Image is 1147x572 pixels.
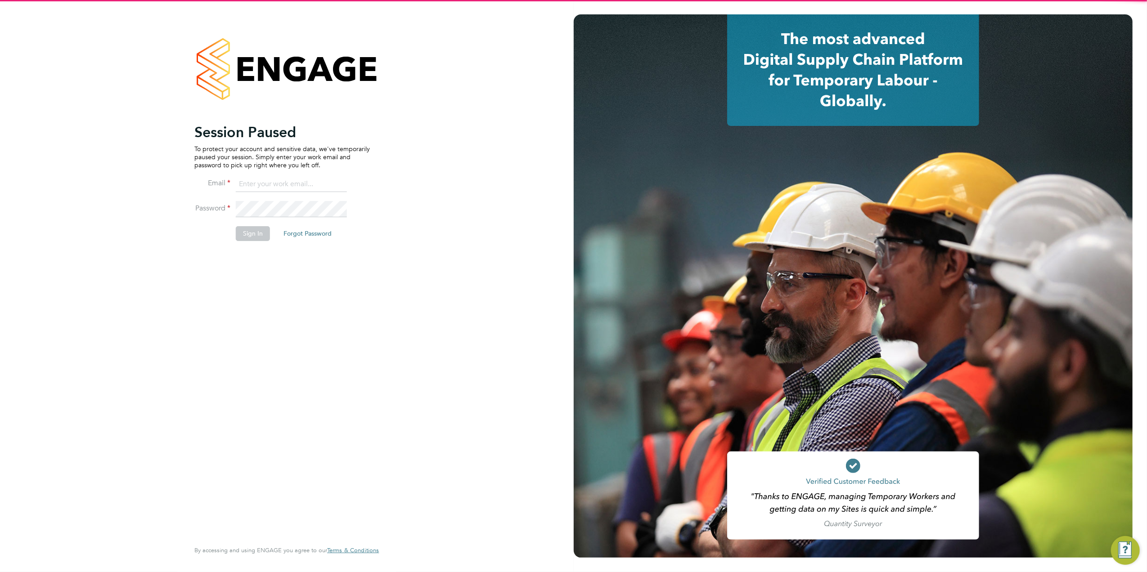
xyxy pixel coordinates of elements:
[194,145,370,170] p: To protect your account and sensitive data, we've temporarily paused your session. Simply enter y...
[194,204,230,213] label: Password
[194,546,379,554] span: By accessing and using ENGAGE you agree to our
[1111,536,1140,565] button: Engage Resource Center
[236,226,270,241] button: Sign In
[236,176,347,192] input: Enter your work email...
[276,226,339,241] button: Forgot Password
[194,123,370,141] h2: Session Paused
[327,547,379,554] a: Terms & Conditions
[194,179,230,188] label: Email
